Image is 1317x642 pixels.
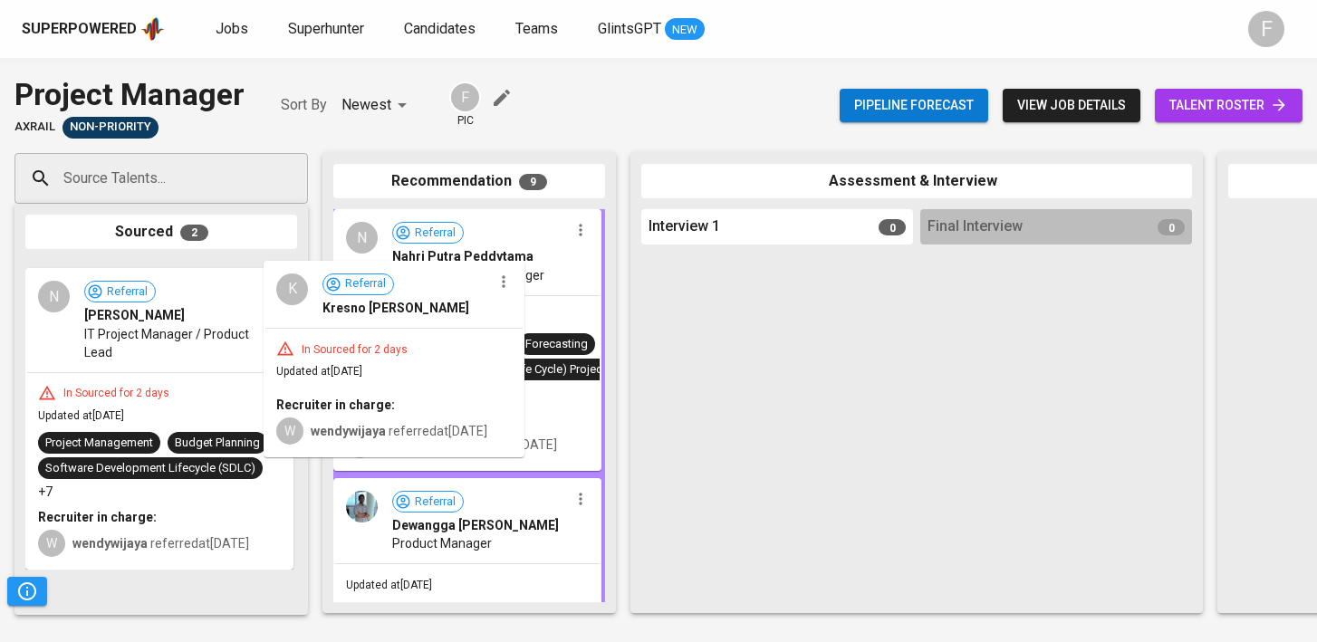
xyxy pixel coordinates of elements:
[288,18,368,41] a: Superhunter
[341,94,391,116] p: Newest
[515,18,562,41] a: Teams
[515,20,558,37] span: Teams
[854,94,974,117] span: Pipeline forecast
[25,215,297,250] div: Sourced
[840,89,988,122] button: Pipeline forecast
[14,72,245,117] div: Project Manager
[449,81,481,129] div: pic
[649,216,720,237] span: Interview 1
[22,15,165,43] a: Superpoweredapp logo
[598,20,661,37] span: GlintsGPT
[665,21,705,39] span: NEW
[404,18,479,41] a: Candidates
[216,18,252,41] a: Jobs
[180,225,208,241] span: 2
[641,164,1192,199] div: Assessment & Interview
[449,81,481,113] div: F
[519,174,547,190] span: 9
[7,577,47,606] button: Pipeline Triggers
[1155,89,1303,122] a: talent roster
[1017,94,1126,117] span: view job details
[281,94,327,116] p: Sort By
[298,177,302,180] button: Open
[1169,94,1288,117] span: talent roster
[22,19,137,40] div: Superpowered
[928,216,1023,237] span: Final Interview
[62,119,159,136] span: Non-Priority
[333,164,605,199] div: Recommendation
[288,20,364,37] span: Superhunter
[216,20,248,37] span: Jobs
[1003,89,1140,122] button: view job details
[140,15,165,43] img: app logo
[1248,11,1284,47] div: F
[14,119,55,136] span: Axrail
[598,18,705,41] a: GlintsGPT NEW
[341,89,413,122] div: Newest
[62,117,159,139] div: Sufficient Talents in Pipeline
[404,20,476,37] span: Candidates
[879,219,906,235] span: 0
[1158,219,1185,235] span: 0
